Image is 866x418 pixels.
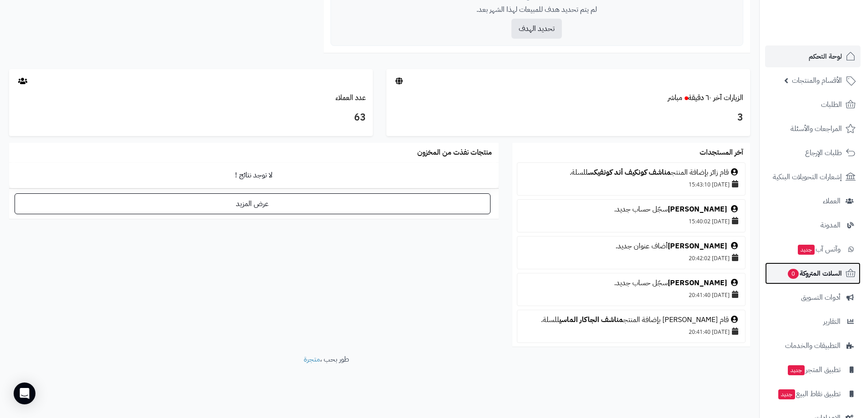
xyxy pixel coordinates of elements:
[765,238,861,260] a: وآتس آبجديد
[14,383,35,404] div: Open Intercom Messenger
[522,288,741,301] div: [DATE] 20:41:40
[511,19,562,39] button: تحديد الهدف
[773,171,842,183] span: إشعارات التحويلات البنكية
[823,315,841,328] span: التقارير
[522,278,741,288] div: سجّل حساب جديد.
[791,122,842,135] span: المراجعات والأسئلة
[522,204,741,215] div: سجّل حساب جديد.
[821,98,842,111] span: الطلبات
[792,74,842,87] span: الأقسام والمنتجات
[787,363,841,376] span: تطبيق المتجر
[668,92,743,103] a: الزيارات آخر ٦٠ دقيقةمباشر
[801,291,841,304] span: أدوات التسويق
[765,45,861,67] a: لوحة التحكم
[823,195,841,207] span: العملاء
[821,219,841,232] span: المدونة
[765,166,861,188] a: إشعارات التحويلات البنكية
[522,167,741,178] div: قام زائر بإضافة المنتج للسلة.
[16,110,366,126] h3: 63
[765,262,861,284] a: السلات المتروكة0
[559,314,623,325] a: مناشف الجاكار الماسي
[765,142,861,164] a: طلبات الإرجاع
[765,214,861,236] a: المدونة
[778,389,795,399] span: جديد
[765,335,861,357] a: التطبيقات والخدمات
[522,315,741,325] div: قام [PERSON_NAME] بإضافة المنتج للسلة.
[668,241,727,252] a: [PERSON_NAME]
[765,287,861,308] a: أدوات التسويق
[668,277,727,288] a: [PERSON_NAME]
[522,252,741,264] div: [DATE] 20:42:02
[335,92,366,103] a: عدد العملاء
[798,245,815,255] span: جديد
[700,149,743,157] h3: آخر المستجدات
[765,94,861,116] a: الطلبات
[797,243,841,256] span: وآتس آب
[393,110,743,126] h3: 3
[304,354,320,365] a: متجرة
[522,178,741,191] div: [DATE] 15:43:10
[417,149,492,157] h3: منتجات نفذت من المخزون
[765,118,861,140] a: المراجعات والأسئلة
[805,146,842,159] span: طلبات الإرجاع
[668,92,682,103] small: مباشر
[765,383,861,405] a: تطبيق نقاط البيعجديد
[804,25,857,44] img: logo-2.png
[785,339,841,352] span: التطبيقات والخدمات
[765,190,861,212] a: العملاء
[765,359,861,381] a: تطبيق المتجرجديد
[777,388,841,400] span: تطبيق نقاط البيع
[9,163,499,188] td: لا توجد نتائج !
[15,193,491,214] a: عرض المزيد
[522,215,741,227] div: [DATE] 15:40:02
[787,267,842,280] span: السلات المتروكة
[788,269,799,279] span: 0
[788,365,805,375] span: جديد
[668,204,727,215] a: [PERSON_NAME]
[809,50,842,63] span: لوحة التحكم
[765,311,861,332] a: التقارير
[338,5,736,15] p: لم يتم تحديد هدف للمبيعات لهذا الشهر بعد.
[522,325,741,338] div: [DATE] 20:41:40
[588,167,671,178] a: مناشف كونكيف أند كونفيكس
[522,241,741,252] div: أضاف عنوان جديد.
